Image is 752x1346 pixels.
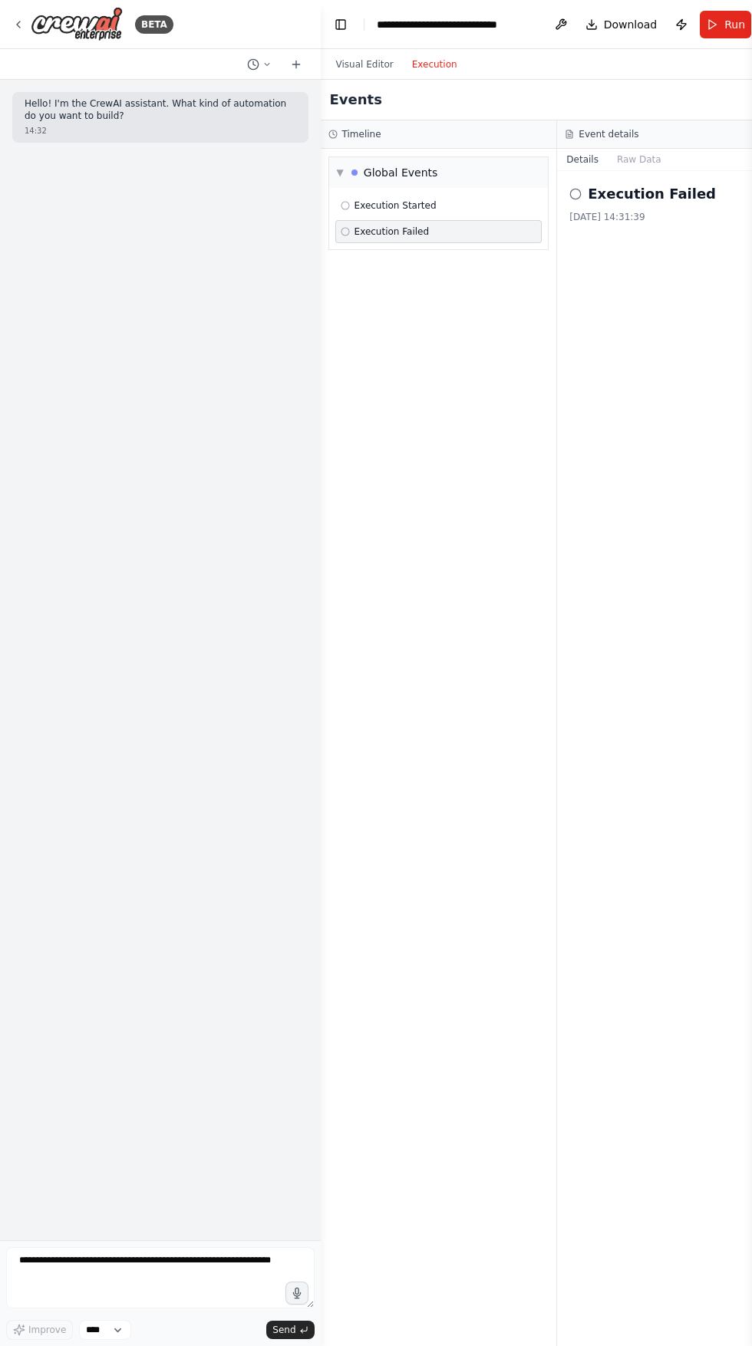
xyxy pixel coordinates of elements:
[31,7,123,41] img: Logo
[330,89,382,110] h2: Events
[337,166,344,179] span: ▼
[608,149,671,170] button: Raw Data
[579,11,664,38] button: Download
[28,1324,66,1336] span: Improve
[700,11,751,38] button: Run
[285,1282,308,1305] button: Click to speak your automation idea
[272,1324,295,1336] span: Send
[241,55,278,74] button: Switch to previous chat
[25,125,296,137] div: 14:32
[588,183,716,205] h2: Execution Failed
[557,149,608,170] button: Details
[579,128,638,140] h3: Event details
[135,15,173,34] div: BETA
[6,1320,73,1340] button: Improve
[403,55,467,74] button: Execution
[284,55,308,74] button: Start a new chat
[327,55,403,74] button: Visual Editor
[377,17,536,32] nav: breadcrumb
[25,98,296,122] p: Hello! I'm the CrewAI assistant. What kind of automation do you want to build?
[604,17,658,32] span: Download
[355,199,437,212] span: Execution Started
[724,17,745,32] span: Run
[364,165,438,180] div: Global Events
[330,14,351,35] button: Hide left sidebar
[342,128,381,140] h3: Timeline
[266,1321,314,1339] button: Send
[355,225,430,238] span: Execution Failed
